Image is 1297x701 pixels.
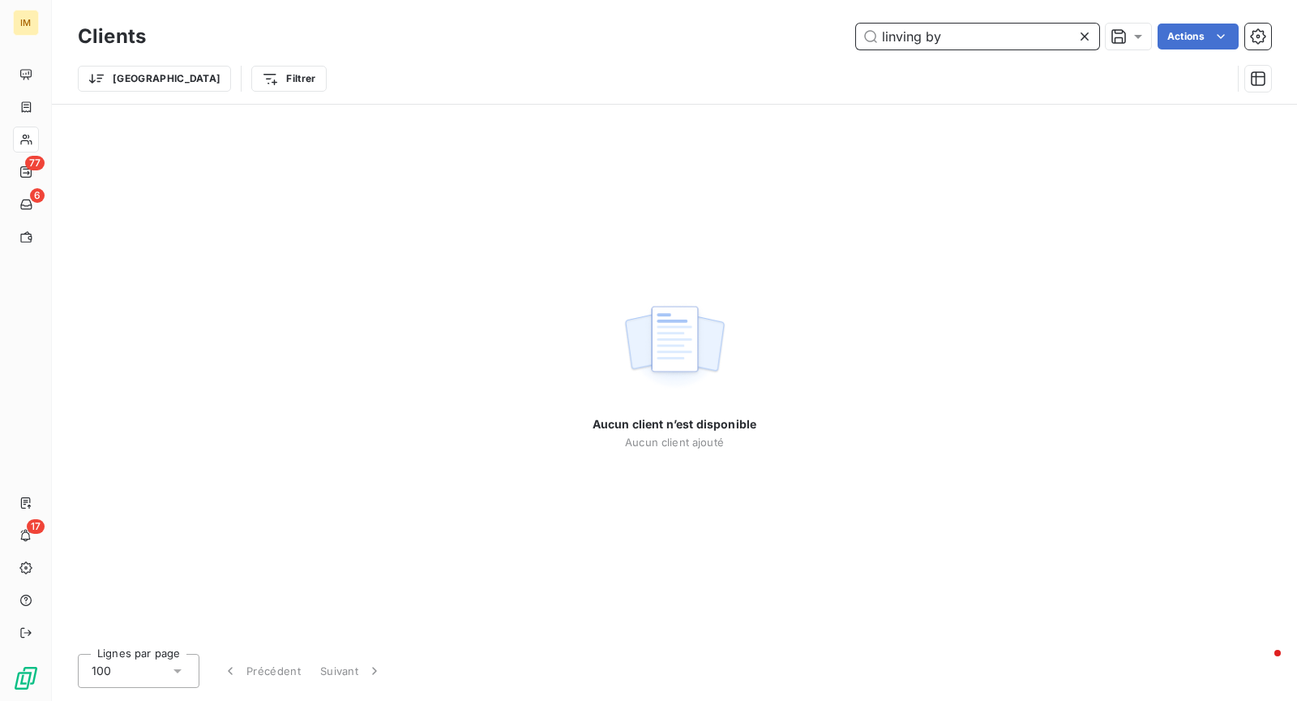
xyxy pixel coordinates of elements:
span: 100 [92,663,111,679]
span: Aucun client ajouté [625,436,724,449]
input: Rechercher [856,24,1099,49]
span: 6 [30,188,45,203]
span: 17 [27,519,45,534]
span: Aucun client n’est disponible [593,416,756,432]
div: IM [13,10,39,36]
button: Précédent [212,654,310,688]
img: empty state [623,297,726,398]
iframe: Intercom live chat [1242,646,1281,685]
h3: Clients [78,22,146,51]
button: [GEOGRAPHIC_DATA] [78,66,231,92]
button: Filtrer [251,66,326,92]
span: 77 [25,156,45,170]
button: Suivant [310,654,392,688]
img: Logo LeanPay [13,665,39,691]
button: Actions [1158,24,1239,49]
